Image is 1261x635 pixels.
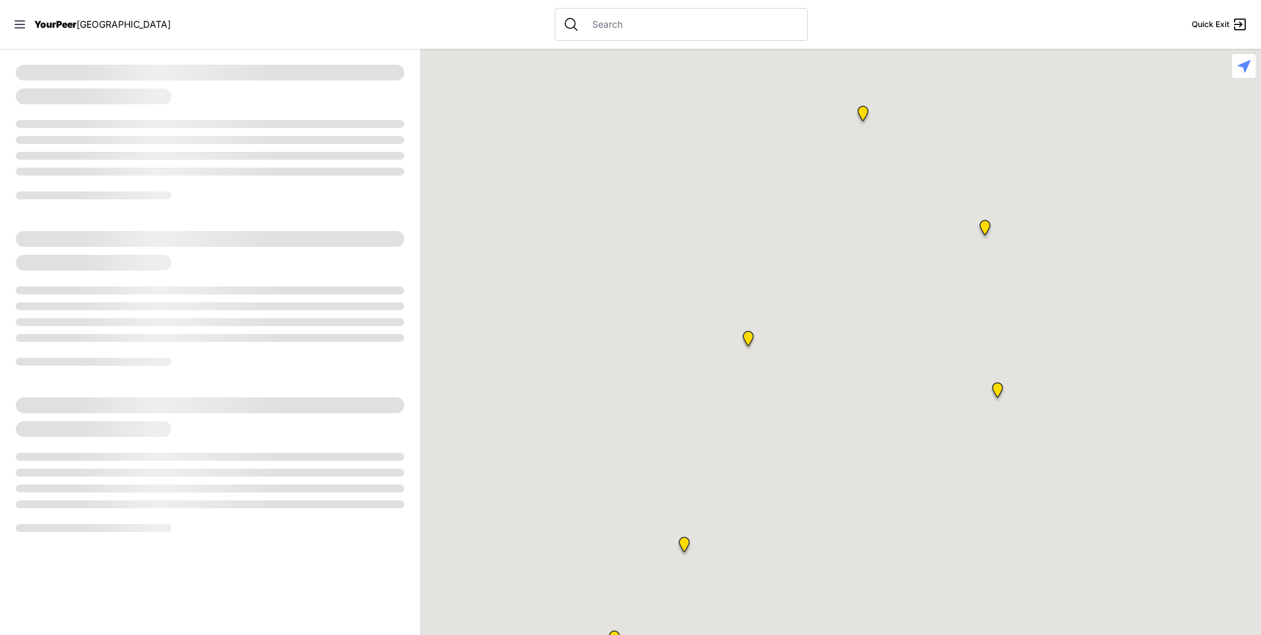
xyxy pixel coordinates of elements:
[977,220,993,241] div: Manhattan
[1192,17,1248,32] a: Quick Exit
[77,18,171,30] span: [GEOGRAPHIC_DATA]
[34,18,77,30] span: YourPeer
[740,331,756,352] div: Pathways Adult Drop-In Program
[584,18,799,31] input: Search
[1192,19,1229,30] span: Quick Exit
[34,20,171,28] a: YourPeer[GEOGRAPHIC_DATA]
[676,537,692,558] div: 9th Avenue Drop-in Center
[989,382,1006,403] div: Avenue Church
